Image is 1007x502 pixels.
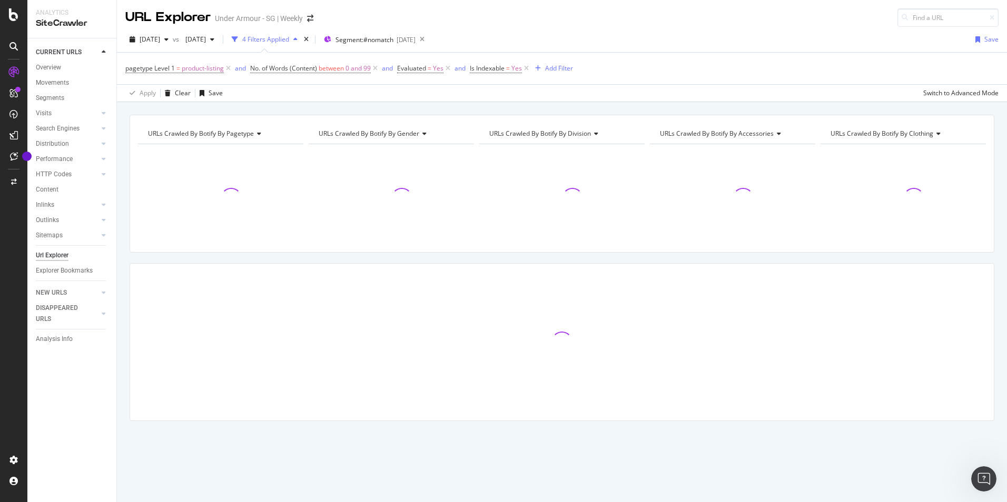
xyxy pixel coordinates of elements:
[235,63,246,73] button: and
[317,125,465,142] h4: URLs Crawled By Botify By gender
[397,64,426,73] span: Evaluated
[235,64,246,73] div: and
[36,108,98,119] a: Visits
[36,47,82,58] div: CURRENT URLS
[148,129,254,138] span: URLs Crawled By Botify By pagetype
[545,64,573,73] div: Add Filter
[831,129,933,138] span: URLs Crawled By Botify By clothing
[382,63,393,73] button: and
[36,287,67,298] div: NEW URLS
[125,64,175,73] span: pagetype Level 1
[971,466,996,491] iframe: Intercom live chat
[531,62,573,75] button: Add Filter
[36,303,89,325] div: DISAPPEARED URLS
[428,64,431,73] span: =
[36,93,109,104] a: Segments
[140,35,160,44] span: 2025 Jul. 31st
[36,123,98,134] a: Search Engines
[433,61,443,76] span: Yes
[36,93,64,104] div: Segments
[242,35,289,44] div: 4 Filters Applied
[36,138,69,149] div: Distribution
[36,199,98,210] a: Inlinks
[511,61,522,76] span: Yes
[36,123,80,134] div: Search Engines
[36,287,98,298] a: NEW URLS
[36,265,109,276] a: Explorer Bookmarks
[984,35,999,44] div: Save
[487,125,635,142] h4: URLs Crawled By Botify By division
[22,152,32,161] div: Tooltip anchor
[176,64,180,73] span: =
[36,77,109,88] a: Movements
[173,35,181,44] span: vs
[320,31,416,48] button: Segment:#nomatch[DATE]
[335,35,393,44] span: Segment: #nomatch
[319,64,344,73] span: between
[125,85,156,102] button: Apply
[455,64,466,73] div: and
[36,215,59,226] div: Outlinks
[455,63,466,73] button: and
[36,8,108,17] div: Analytics
[36,199,54,210] div: Inlinks
[36,62,109,73] a: Overview
[307,15,313,22] div: arrow-right-arrow-left
[146,125,294,142] h4: URLs Crawled By Botify By pagetype
[36,77,69,88] div: Movements
[470,64,505,73] span: Is Indexable
[36,334,109,345] a: Analysis Info
[36,215,98,226] a: Outlinks
[36,230,98,241] a: Sitemaps
[36,108,52,119] div: Visits
[319,129,419,138] span: URLs Crawled By Botify By gender
[182,61,224,76] span: product-listing
[897,8,999,27] input: Find a URL
[161,85,191,102] button: Clear
[971,31,999,48] button: Save
[181,31,219,48] button: [DATE]
[215,13,303,24] div: Under Armour - SG | Weekly
[36,184,58,195] div: Content
[195,85,223,102] button: Save
[302,34,311,45] div: times
[397,35,416,44] div: [DATE]
[828,125,976,142] h4: URLs Crawled By Botify By clothing
[36,250,109,261] a: Url Explorer
[36,17,108,29] div: SiteCrawler
[125,8,211,26] div: URL Explorer
[489,129,591,138] span: URLs Crawled By Botify By division
[36,184,109,195] a: Content
[125,31,173,48] button: [DATE]
[250,64,317,73] span: No. of Words (Content)
[36,265,93,276] div: Explorer Bookmarks
[36,47,98,58] a: CURRENT URLS
[658,125,806,142] h4: URLs Crawled By Botify By accessories
[36,154,73,165] div: Performance
[923,88,999,97] div: Switch to Advanced Mode
[36,154,98,165] a: Performance
[345,61,371,76] span: 0 and 99
[660,129,774,138] span: URLs Crawled By Botify By accessories
[36,303,98,325] a: DISAPPEARED URLS
[228,31,302,48] button: 4 Filters Applied
[36,138,98,149] a: Distribution
[506,64,510,73] span: =
[181,35,206,44] span: 2025 Jul. 10th
[919,85,999,102] button: Switch to Advanced Mode
[175,88,191,97] div: Clear
[36,334,73,345] div: Analysis Info
[209,88,223,97] div: Save
[36,62,61,73] div: Overview
[382,64,393,73] div: and
[140,88,156,97] div: Apply
[36,169,98,180] a: HTTP Codes
[36,169,72,180] div: HTTP Codes
[36,250,68,261] div: Url Explorer
[36,230,63,241] div: Sitemaps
